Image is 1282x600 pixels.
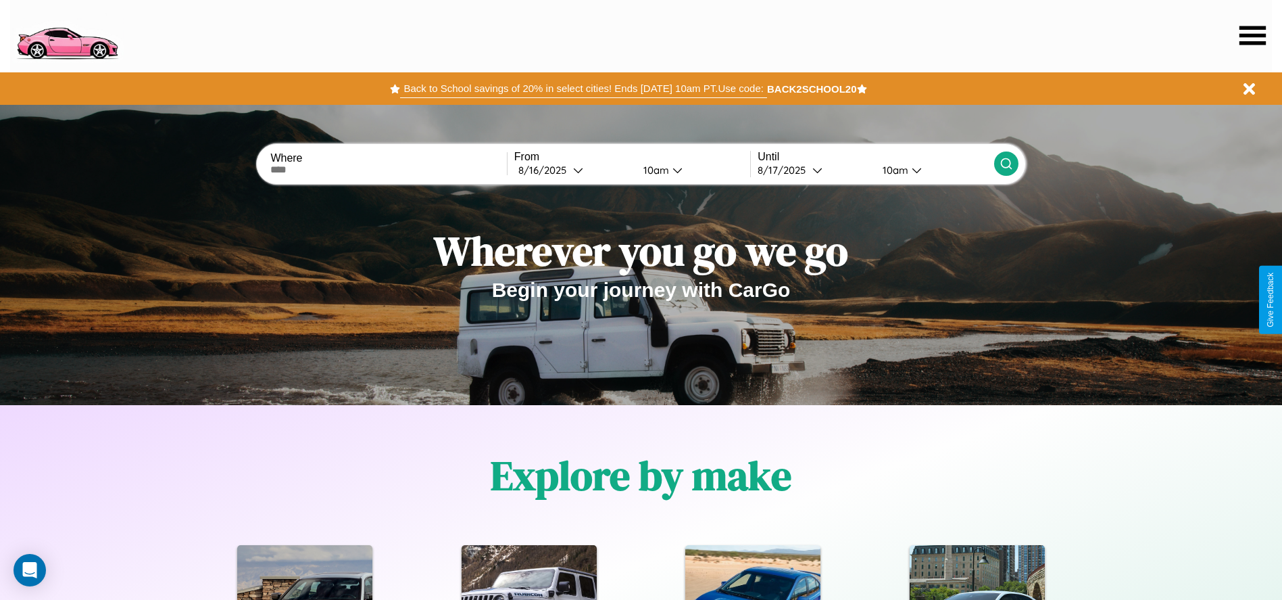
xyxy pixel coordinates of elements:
[491,448,791,503] h1: Explore by make
[872,163,994,177] button: 10am
[767,83,857,95] b: BACK2SCHOOL20
[518,164,573,177] div: 8 / 16 / 2025
[633,163,751,177] button: 10am
[400,79,766,98] button: Back to School savings of 20% in select cities! Ends [DATE] 10am PT.Use code:
[514,163,633,177] button: 8/16/2025
[14,554,46,586] div: Open Intercom Messenger
[758,164,812,177] div: 8 / 17 / 2025
[514,151,750,163] label: From
[1266,273,1275,327] div: Give Feedback
[637,164,672,177] div: 10am
[758,151,993,163] label: Until
[876,164,912,177] div: 10am
[10,7,124,63] img: logo
[270,152,506,164] label: Where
